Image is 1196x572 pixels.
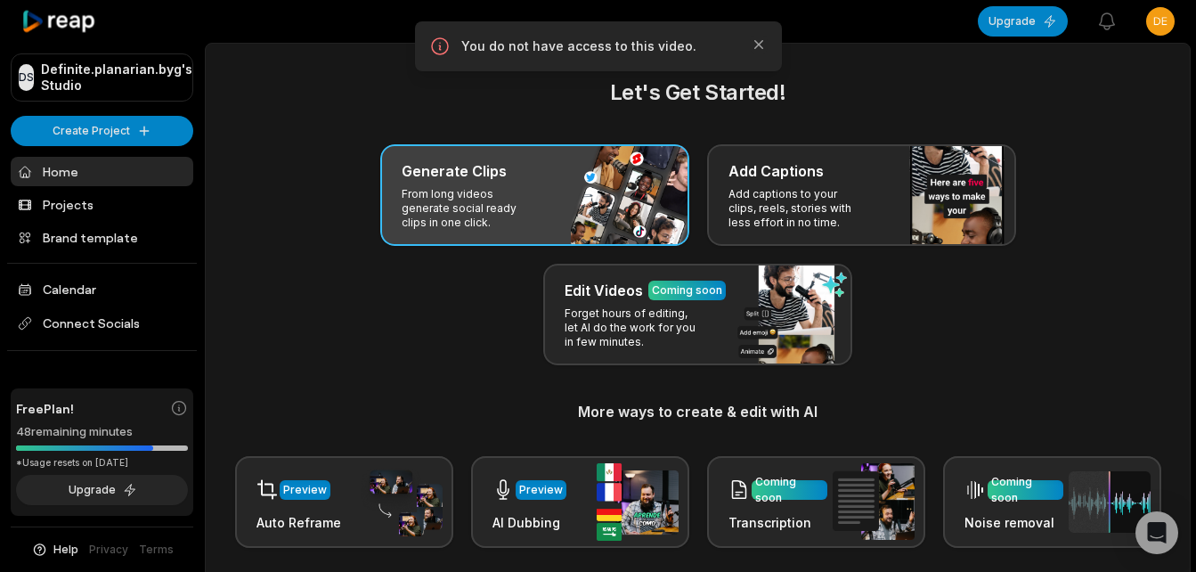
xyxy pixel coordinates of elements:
[11,157,193,186] a: Home
[283,482,327,498] div: Preview
[31,542,78,558] button: Help
[11,190,193,219] a: Projects
[53,542,78,558] span: Help
[11,116,193,146] button: Create Project
[16,399,74,418] span: Free Plan!
[11,307,193,339] span: Connect Socials
[16,475,188,505] button: Upgrade
[402,187,540,230] p: From long videos generate social ready clips in one click.
[652,282,722,298] div: Coming soon
[461,37,736,55] p: You do not have access to this video.
[16,423,188,441] div: 48 remaining minutes
[833,463,915,540] img: transcription.png
[11,223,193,252] a: Brand template
[728,160,824,182] h3: Add Captions
[256,513,341,532] h3: Auto Reframe
[139,542,174,558] a: Terms
[755,474,824,506] div: Coming soon
[597,463,679,541] img: ai_dubbing.png
[728,187,866,230] p: Add captions to your clips, reels, stories with less effort in no time.
[964,513,1063,532] h3: Noise removal
[11,274,193,304] a: Calendar
[991,474,1060,506] div: Coming soon
[492,513,566,532] h3: AI Dubbing
[16,456,188,470] div: *Usage resets on [DATE]
[728,513,827,532] h3: Transcription
[519,482,563,498] div: Preview
[41,61,192,94] p: Definite.planarian.byg's Studio
[565,306,703,349] p: Forget hours of editing, let AI do the work for you in few minutes.
[19,64,34,91] div: DS
[565,280,643,301] h3: Edit Videos
[402,160,507,182] h3: Generate Clips
[978,6,1068,37] button: Upgrade
[361,468,443,537] img: auto_reframe.png
[89,542,128,558] a: Privacy
[1069,471,1151,533] img: noise_removal.png
[1135,511,1178,554] div: Open Intercom Messenger
[227,77,1168,109] h2: Let's Get Started!
[227,401,1168,422] h3: More ways to create & edit with AI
